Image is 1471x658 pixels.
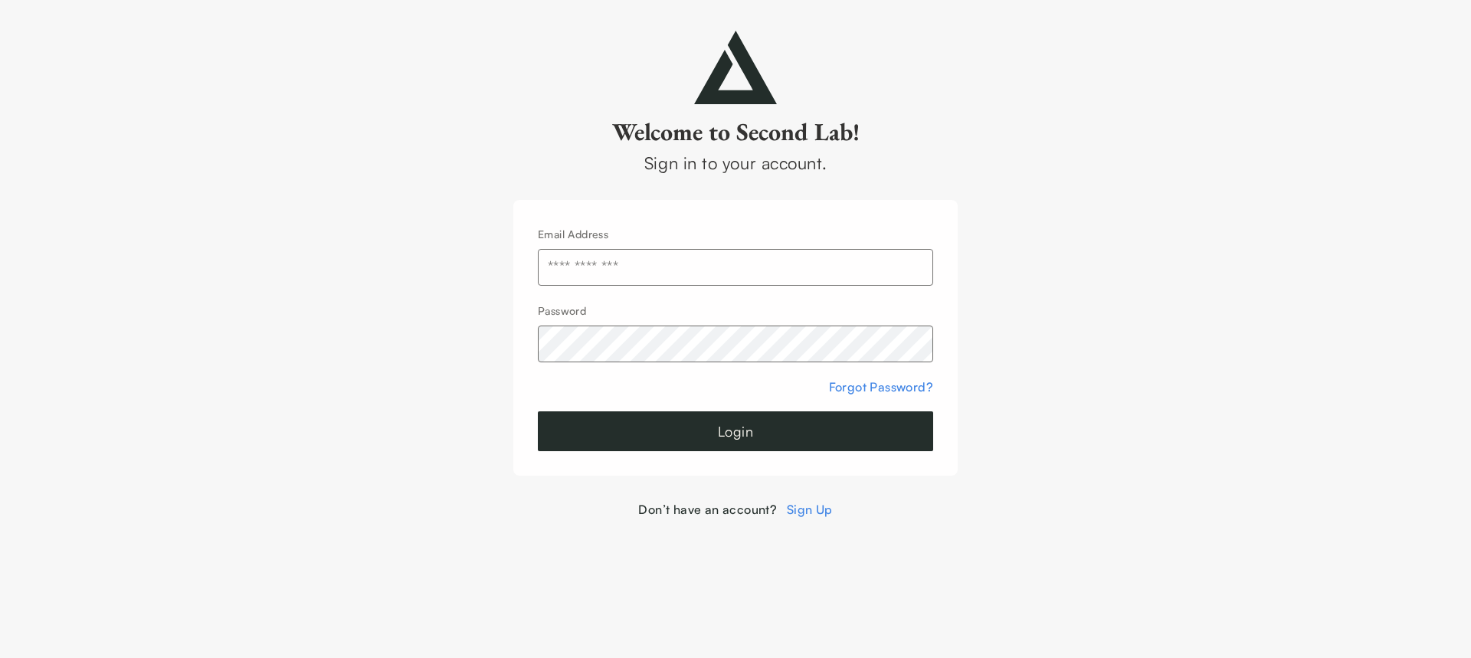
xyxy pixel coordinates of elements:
[538,228,608,241] label: Email Address
[829,379,933,394] a: Forgot Password?
[513,500,958,519] div: Don’t have an account?
[538,411,933,451] button: Login
[538,304,586,317] label: Password
[513,150,958,175] div: Sign in to your account.
[694,31,777,104] img: secondlab-logo
[787,502,833,517] a: Sign Up
[513,116,958,147] h2: Welcome to Second Lab!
